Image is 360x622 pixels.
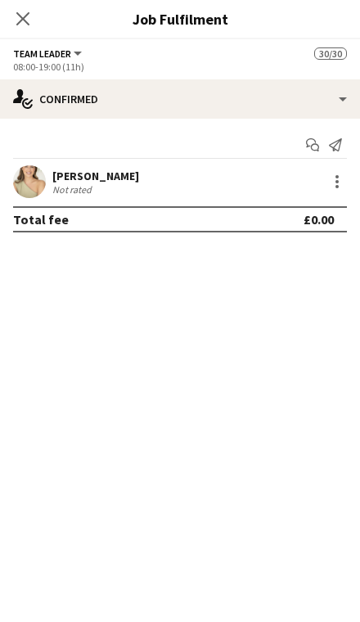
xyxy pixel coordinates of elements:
[13,47,71,60] span: Team Leader
[13,211,69,228] div: Total fee
[304,211,334,228] div: £0.00
[52,183,95,196] div: Not rated
[13,61,347,73] div: 08:00-19:00 (11h)
[52,169,139,183] div: [PERSON_NAME]
[13,47,84,60] button: Team Leader
[314,47,347,60] span: 30/30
